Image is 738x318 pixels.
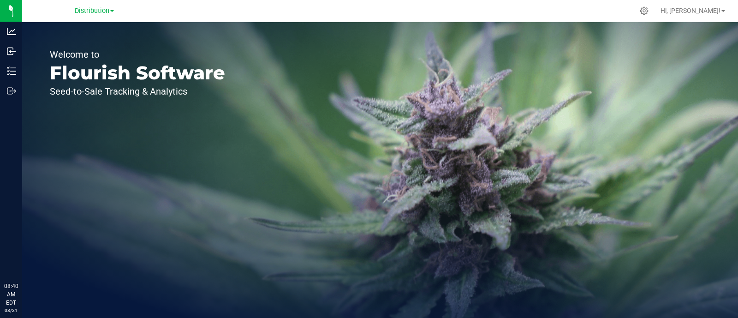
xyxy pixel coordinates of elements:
inline-svg: Analytics [7,27,16,36]
div: Manage settings [638,6,650,15]
span: Distribution [75,7,109,15]
p: 08:40 AM EDT [4,282,18,307]
p: Welcome to [50,50,225,59]
span: Hi, [PERSON_NAME]! [661,7,720,14]
inline-svg: Inbound [7,47,16,56]
p: Flourish Software [50,64,225,82]
inline-svg: Inventory [7,66,16,76]
p: 08/21 [4,307,18,314]
p: Seed-to-Sale Tracking & Analytics [50,87,225,96]
inline-svg: Outbound [7,86,16,96]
